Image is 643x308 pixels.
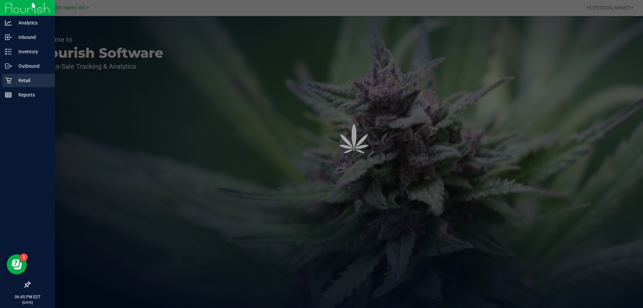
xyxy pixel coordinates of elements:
[12,62,52,70] p: Outbound
[5,77,12,84] inline-svg: Retail
[20,253,28,261] iframe: Resource center unread badge
[5,34,12,41] inline-svg: Inbound
[5,63,12,69] inline-svg: Outbound
[12,76,52,84] p: Retail
[5,91,12,98] inline-svg: Reports
[12,48,52,56] p: Inventory
[3,300,52,305] p: [DATE]
[12,33,52,41] p: Inbound
[3,294,52,300] p: 06:45 PM EDT
[12,91,52,99] p: Reports
[7,254,27,274] iframe: Resource center
[12,19,52,27] p: Analytics
[5,48,12,55] inline-svg: Inventory
[5,19,12,26] inline-svg: Analytics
